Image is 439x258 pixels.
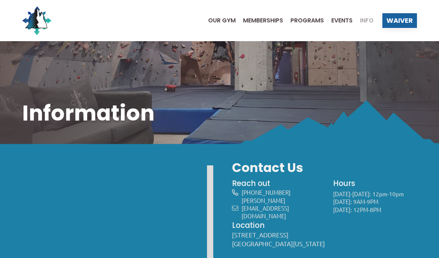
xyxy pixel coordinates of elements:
[331,18,353,24] span: Events
[232,178,321,189] h4: Reach out
[201,18,236,24] a: Our Gym
[22,6,51,35] img: North Wall Logo
[353,18,374,24] a: Info
[333,190,417,214] p: [DATE]-[DATE]: 12pm-10pm [DATE]: 9AM-9PM [DATE]: 12PM-8PM
[360,18,374,24] span: Info
[386,17,413,24] span: Waiver
[243,18,283,24] span: Memberships
[283,18,324,24] a: Programs
[236,18,283,24] a: Memberships
[242,189,290,196] a: [PHONE_NUMBER]
[232,231,325,247] a: [STREET_ADDRESS][GEOGRAPHIC_DATA][US_STATE]
[333,178,417,189] h4: Hours
[232,220,417,231] h4: Location
[382,13,417,28] a: Waiver
[208,18,236,24] span: Our Gym
[290,18,324,24] span: Programs
[242,197,289,220] a: [PERSON_NAME][EMAIL_ADDRESS][DOMAIN_NAME]
[232,159,417,177] h3: Contact Us
[324,18,353,24] a: Events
